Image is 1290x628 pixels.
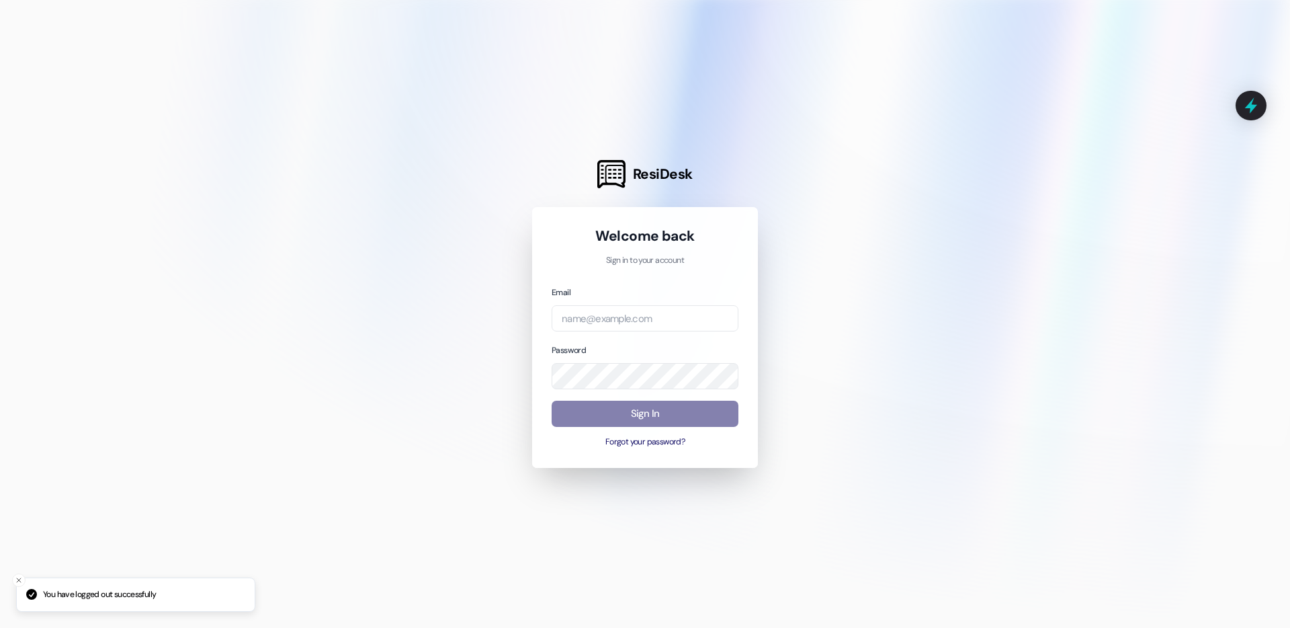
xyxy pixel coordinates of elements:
[552,255,738,267] p: Sign in to your account
[552,401,738,427] button: Sign In
[597,160,626,188] img: ResiDesk Logo
[552,227,738,245] h1: Welcome back
[552,287,570,298] label: Email
[43,589,156,601] p: You have logged out successfully
[552,305,738,331] input: name@example.com
[552,436,738,448] button: Forgot your password?
[552,345,586,356] label: Password
[633,165,693,184] span: ResiDesk
[12,574,26,587] button: Close toast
